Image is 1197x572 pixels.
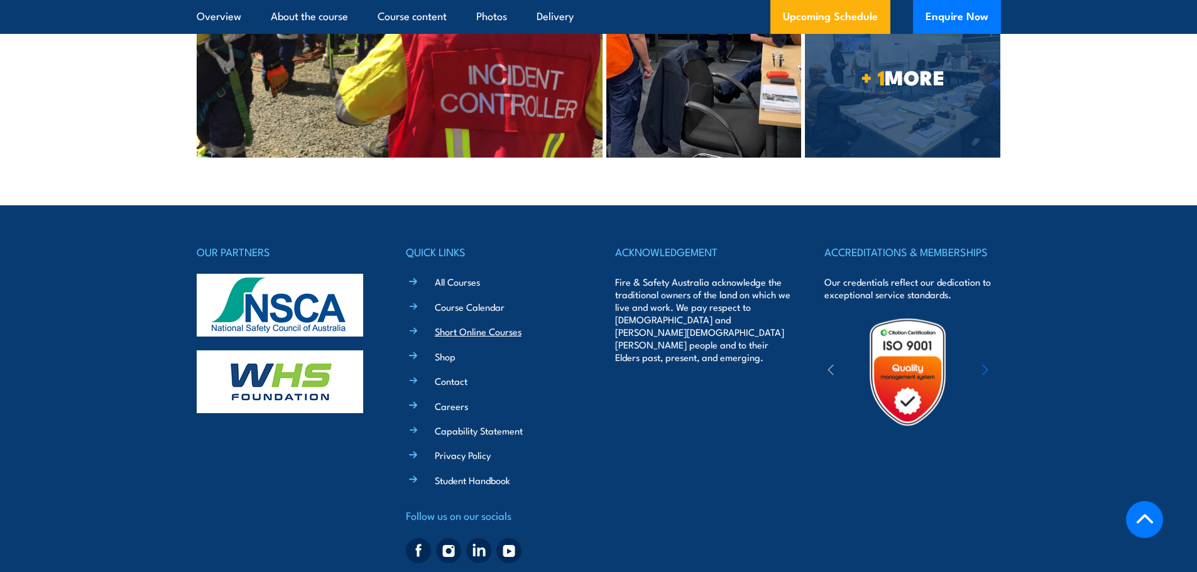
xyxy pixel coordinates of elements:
[197,274,363,337] img: nsca-logo-footer
[824,276,1000,301] p: Our credentials reflect our dedication to exceptional service standards.
[824,243,1000,261] h4: ACCREDITATIONS & MEMBERSHIPS
[435,448,491,461] a: Privacy Policy
[406,507,582,524] h4: Follow us on our socials
[435,325,522,338] a: Short Online Courses
[435,300,505,313] a: Course Calendar
[406,243,582,261] h4: QUICK LINKS
[435,399,468,413] a: Careers
[435,374,467,387] a: Contact
[963,350,1073,394] img: ewpa-logo
[615,243,791,261] h4: ACKNOWLEDGEMENT
[435,473,510,487] a: Student Handbook
[435,275,480,288] a: All Courses
[615,276,791,364] p: Fire & Safety Australia acknowledge the traditional owners of the land on which we live and work....
[435,350,456,363] a: Shop
[861,61,885,92] strong: + 1
[197,350,363,413] img: whs-logo-footer
[805,68,1000,85] span: MORE
[435,424,523,437] a: Capability Statement
[853,317,963,427] img: Untitled design (19)
[197,243,373,261] h4: OUR PARTNERS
